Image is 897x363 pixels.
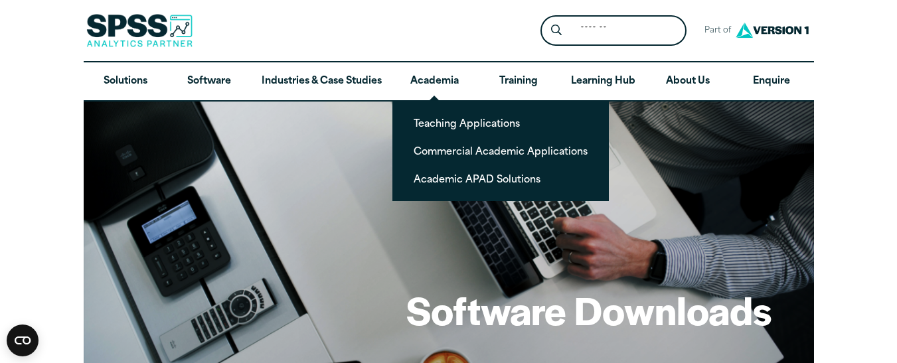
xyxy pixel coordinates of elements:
svg: Search magnifying glass icon [551,25,562,36]
a: Academic APAD Solutions [403,167,598,191]
img: SPSS Analytics Partner [86,14,193,47]
a: Training [476,62,560,101]
a: About Us [646,62,730,101]
span: Part of [697,21,732,40]
button: Search magnifying glass icon [544,19,568,43]
a: Software [167,62,251,101]
h1: Software Downloads [406,284,772,336]
img: Version1 Logo [732,18,812,42]
a: Enquire [730,62,813,101]
a: Academia [392,62,476,101]
nav: Desktop version of site main menu [84,62,814,101]
button: Open CMP widget [7,325,39,356]
a: Industries & Case Studies [251,62,392,101]
a: Solutions [84,62,167,101]
a: Commercial Academic Applications [403,139,598,163]
form: Site Header Search Form [540,15,687,46]
a: Learning Hub [560,62,646,101]
ul: Academia [392,100,609,201]
a: Teaching Applications [403,111,598,135]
